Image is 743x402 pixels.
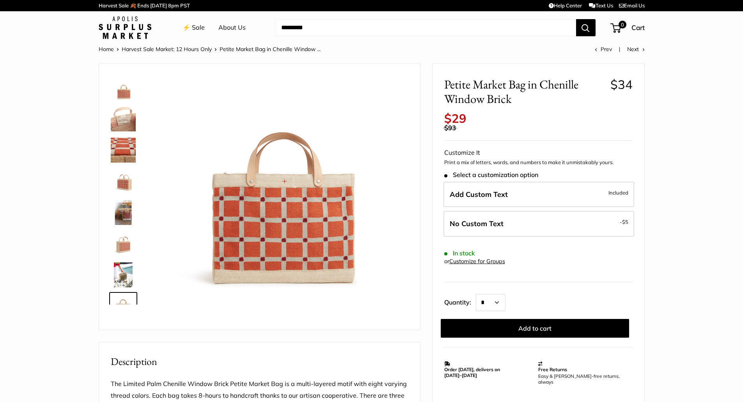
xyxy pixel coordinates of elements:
[576,19,596,36] button: Search
[218,22,246,34] a: About Us
[109,261,137,289] a: Petite Market Bag in Chenille Window Brick
[444,147,633,159] div: Customize It
[611,21,645,34] a: 0 Cart
[161,75,408,322] img: Petite Market Bag in Chenille Window Brick
[443,211,634,237] label: Leave Blank
[109,105,137,133] a: Petite Market Bag in Chenille Window Brick
[538,373,629,385] p: Easy & [PERSON_NAME]-free returns, always
[444,292,476,311] label: Quantity:
[109,292,137,320] a: Petite Market Bag in Chenille Window Brick
[99,46,114,53] a: Home
[627,46,645,53] a: Next
[111,262,136,287] img: Petite Market Bag in Chenille Window Brick
[622,219,628,225] span: $5
[444,171,538,179] span: Select a customization option
[109,136,137,164] a: Petite Market Bag in Chenille Window Brick
[444,250,475,257] span: In stock
[444,111,466,126] span: $29
[538,367,567,372] strong: Free Returns
[109,167,137,195] a: Petite Market Bag in Chenille Window Brick
[620,217,628,227] span: -
[443,182,634,207] label: Add Custom Text
[111,294,136,319] img: Petite Market Bag in Chenille Window Brick
[122,46,212,53] a: Harvest Sale Market: 12 Hours Only
[220,46,321,53] span: Petite Market Bag in Chenille Window ...
[450,219,504,228] span: No Custom Text
[631,23,645,32] span: Cart
[109,74,137,102] a: Petite Market Bag in Chenille Window Brick
[111,138,136,163] img: Petite Market Bag in Chenille Window Brick
[109,230,137,258] a: Petite Market Bag in Chenille Window Brick
[99,44,321,54] nav: Breadcrumb
[450,190,508,199] span: Add Custom Text
[111,169,136,194] img: Petite Market Bag in Chenille Window Brick
[275,19,576,36] input: Search...
[444,159,633,166] p: Print a mix of letters, words, and numbers to make it unmistakably yours.
[444,77,605,106] span: Petite Market Bag in Chenille Window Brick
[444,124,456,132] span: $93
[111,106,136,131] img: Petite Market Bag in Chenille Window Brick
[595,46,612,53] a: Prev
[619,2,645,9] a: Email Us
[111,231,136,256] img: Petite Market Bag in Chenille Window Brick
[610,77,633,92] span: $34
[111,75,136,100] img: Petite Market Bag in Chenille Window Brick
[441,319,629,338] button: Add to cart
[549,2,582,9] a: Help Center
[99,16,151,39] img: Apolis: Surplus Market
[449,258,505,265] a: Customize for Groups
[618,21,626,28] span: 0
[183,22,205,34] a: ⚡️ Sale
[589,2,613,9] a: Text Us
[109,198,137,227] a: Petite Market Bag in Chenille Window Brick
[111,354,408,369] h2: Description
[608,188,628,197] span: Included
[444,256,505,267] div: or
[444,367,500,378] strong: Order [DATE], delivers on [DATE]–[DATE]
[111,200,136,225] img: Petite Market Bag in Chenille Window Brick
